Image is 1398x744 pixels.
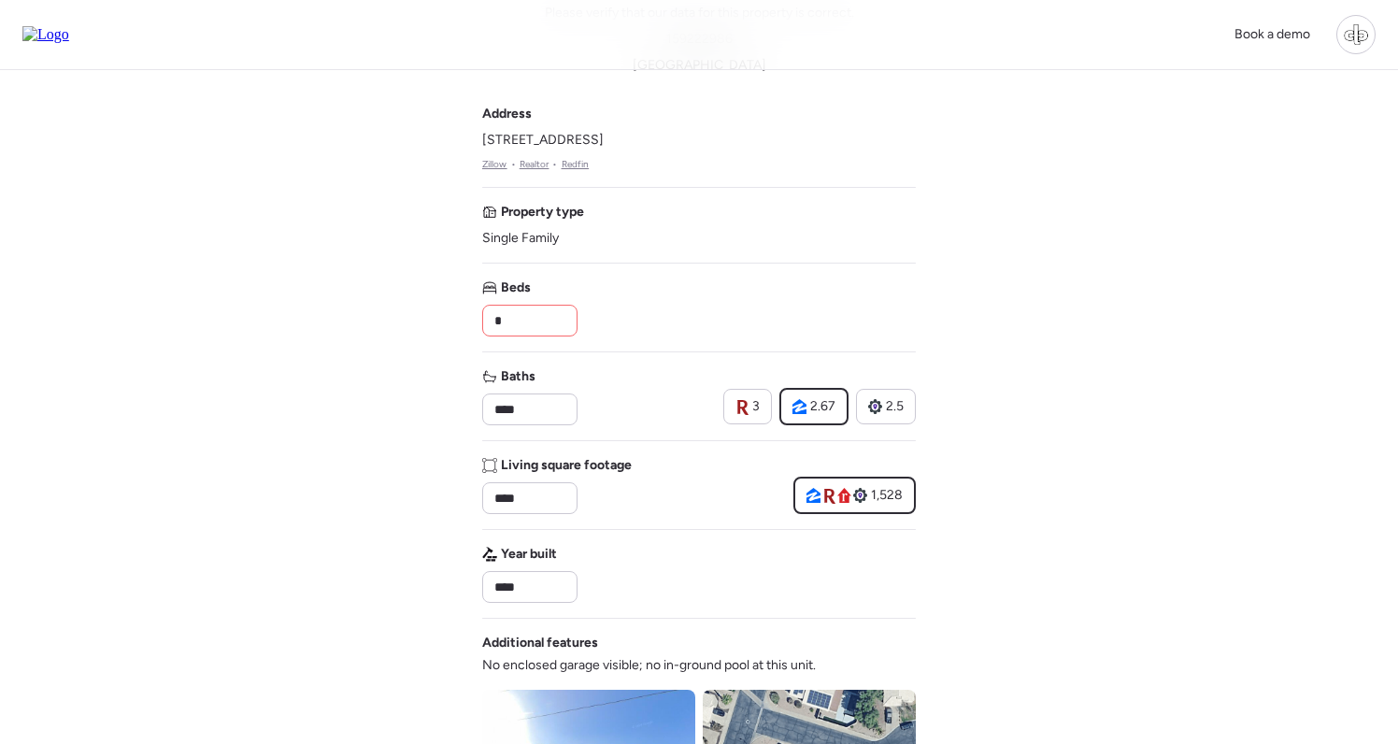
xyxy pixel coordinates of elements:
span: 2.5 [886,397,904,416]
span: Year built [501,545,557,564]
span: 1,528 [871,486,903,505]
span: Baths [501,367,535,386]
a: Zillow [482,157,507,172]
span: 2.67 [810,397,835,416]
span: Living square footage [501,456,632,475]
span: Beds [501,279,531,297]
span: Additional features [482,634,598,652]
span: Address [482,105,532,123]
a: Realtor [520,157,549,172]
img: Logo [22,26,69,43]
span: Single Family [482,229,559,248]
span: [STREET_ADDRESS] [482,131,604,150]
span: • [552,157,557,172]
span: 3 [752,397,760,416]
span: Property type [501,203,584,222]
span: Book a demo [1234,26,1310,42]
span: • [511,157,516,172]
a: Redfin [562,157,590,172]
span: No enclosed garage visible; no in-ground pool at this unit. [482,656,816,675]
